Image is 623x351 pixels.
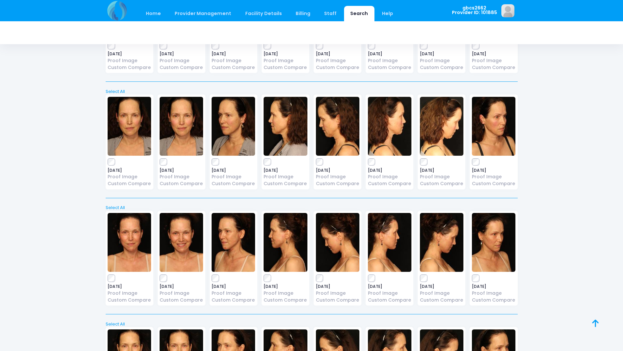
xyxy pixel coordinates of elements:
img: image [264,97,307,156]
a: Proof Image [264,290,307,297]
img: image [160,213,203,272]
a: Search [344,6,374,21]
img: image [368,97,411,156]
a: Proof Image [264,173,307,180]
img: image [264,213,307,272]
a: Proof Image [472,290,515,297]
a: Custom Compare [368,64,411,71]
a: Custom Compare [316,64,359,71]
img: image [501,4,514,17]
span: [DATE] [368,52,411,56]
a: Custom Compare [368,180,411,187]
span: [DATE] [420,285,463,289]
a: Proof Image [368,57,411,64]
a: Proof Image [160,173,203,180]
span: [DATE] [316,168,359,172]
a: Proof Image [264,57,307,64]
a: Custom Compare [212,64,255,71]
span: [DATE] [420,52,463,56]
span: [DATE] [264,285,307,289]
a: Proof Image [212,57,255,64]
a: Custom Compare [420,297,463,304]
a: Custom Compare [212,180,255,187]
span: [DATE] [472,168,515,172]
a: Proof Image [420,173,463,180]
a: Proof Image [368,290,411,297]
a: Proof Image [212,290,255,297]
img: image [368,213,411,272]
a: Proof Image [160,290,203,297]
span: [DATE] [472,285,515,289]
a: Custom Compare [472,64,515,71]
a: Select All [103,321,520,327]
span: [DATE] [212,52,255,56]
a: Custom Compare [108,297,151,304]
img: image [472,97,515,156]
a: Staff [318,6,343,21]
img: image [420,97,463,156]
img: image [212,213,255,272]
img: image [316,213,359,272]
img: image [212,97,255,156]
span: [DATE] [108,285,151,289]
a: Custom Compare [264,180,307,187]
span: [DATE] [264,168,307,172]
span: [DATE] [368,168,411,172]
img: image [472,213,515,272]
span: [DATE] [108,168,151,172]
span: [DATE] [264,52,307,56]
img: image [316,97,359,156]
a: Custom Compare [316,297,359,304]
a: Facility Details [239,6,288,21]
a: Proof Image [420,290,463,297]
a: Billing [289,6,317,21]
span: [DATE] [368,285,411,289]
span: [DATE] [316,52,359,56]
a: Provider Management [168,6,238,21]
span: [DATE] [160,52,203,56]
img: image [420,213,463,272]
a: Custom Compare [420,180,463,187]
span: [DATE] [316,285,359,289]
a: Custom Compare [160,180,203,187]
a: Proof Image [472,173,515,180]
a: Home [140,6,167,21]
a: Custom Compare [316,180,359,187]
span: [DATE] [160,168,203,172]
a: Custom Compare [368,297,411,304]
span: [DATE] [420,168,463,172]
a: Custom Compare [472,180,515,187]
a: Proof Image [368,173,411,180]
a: Custom Compare [420,64,463,71]
img: image [160,97,203,156]
span: [DATE] [160,285,203,289]
a: Custom Compare [264,64,307,71]
img: image [108,97,151,156]
a: Proof Image [108,290,151,297]
a: Custom Compare [212,297,255,304]
a: Proof Image [212,173,255,180]
a: Select All [103,204,520,211]
span: gbcs2662 Provider ID: 101885 [452,6,497,15]
img: image [108,213,151,272]
a: Custom Compare [264,297,307,304]
a: Select All [103,88,520,95]
a: Proof Image [420,57,463,64]
a: Proof Image [316,173,359,180]
a: Help [375,6,399,21]
a: Proof Image [472,57,515,64]
a: Custom Compare [472,297,515,304]
a: Proof Image [316,57,359,64]
a: Custom Compare [160,297,203,304]
a: Proof Image [108,57,151,64]
a: Custom Compare [108,180,151,187]
a: Custom Compare [160,64,203,71]
span: [DATE] [472,52,515,56]
span: [DATE] [212,285,255,289]
span: [DATE] [212,168,255,172]
a: Proof Image [108,173,151,180]
a: Custom Compare [108,64,151,71]
a: Proof Image [160,57,203,64]
a: Proof Image [316,290,359,297]
span: [DATE] [108,52,151,56]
